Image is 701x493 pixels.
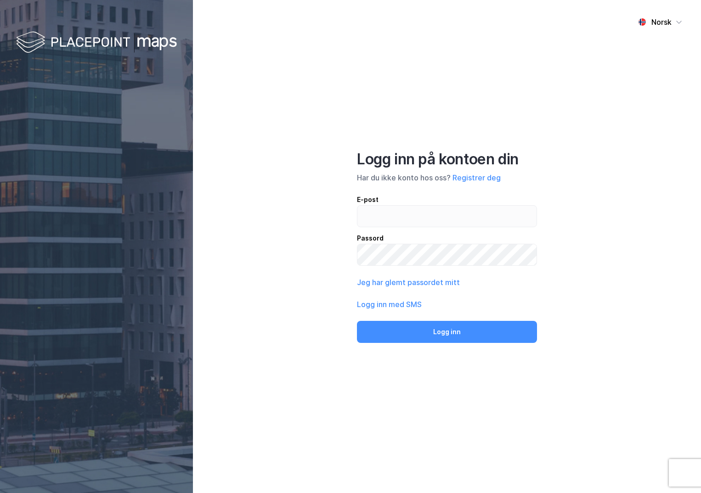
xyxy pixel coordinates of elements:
button: Registrer deg [452,172,501,183]
div: Har du ikke konto hos oss? [357,172,537,183]
div: Passord [357,233,537,244]
button: Jeg har glemt passordet mitt [357,277,460,288]
div: Logg inn på kontoen din [357,150,537,168]
button: Logg inn [357,321,537,343]
div: E-post [357,194,537,205]
button: Logg inn med SMS [357,299,422,310]
div: Norsk [651,17,672,28]
img: logo-white.f07954bde2210d2a523dddb988cd2aa7.svg [16,29,177,56]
